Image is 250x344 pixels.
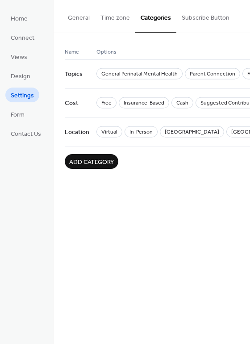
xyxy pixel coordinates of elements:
[11,91,34,101] span: Settings
[125,126,158,138] span: In-Person
[69,158,114,167] span: Add category
[65,66,83,83] span: Topics
[65,95,79,112] span: Cost
[185,68,240,80] span: Parent Connection
[5,88,39,102] a: Settings
[171,97,193,109] span: Cash
[96,97,117,109] span: Free
[11,110,25,120] span: Form
[5,68,36,83] a: Design
[11,53,27,62] span: Views
[5,49,33,64] a: Views
[11,14,28,24] span: Home
[5,11,33,25] a: Home
[5,126,46,141] a: Contact Us
[11,34,34,43] span: Connect
[160,126,224,138] span: [GEOGRAPHIC_DATA]
[96,47,117,57] span: Options
[96,126,122,138] span: Virtual
[119,97,169,109] span: Insurance-Based
[11,72,30,81] span: Design
[5,107,30,122] a: Form
[96,68,183,80] span: General Perinatal Mental Health
[65,47,79,57] span: Name
[11,130,41,139] span: Contact Us
[5,30,40,45] a: Connect
[65,154,118,169] button: Add category
[65,124,89,141] span: Location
